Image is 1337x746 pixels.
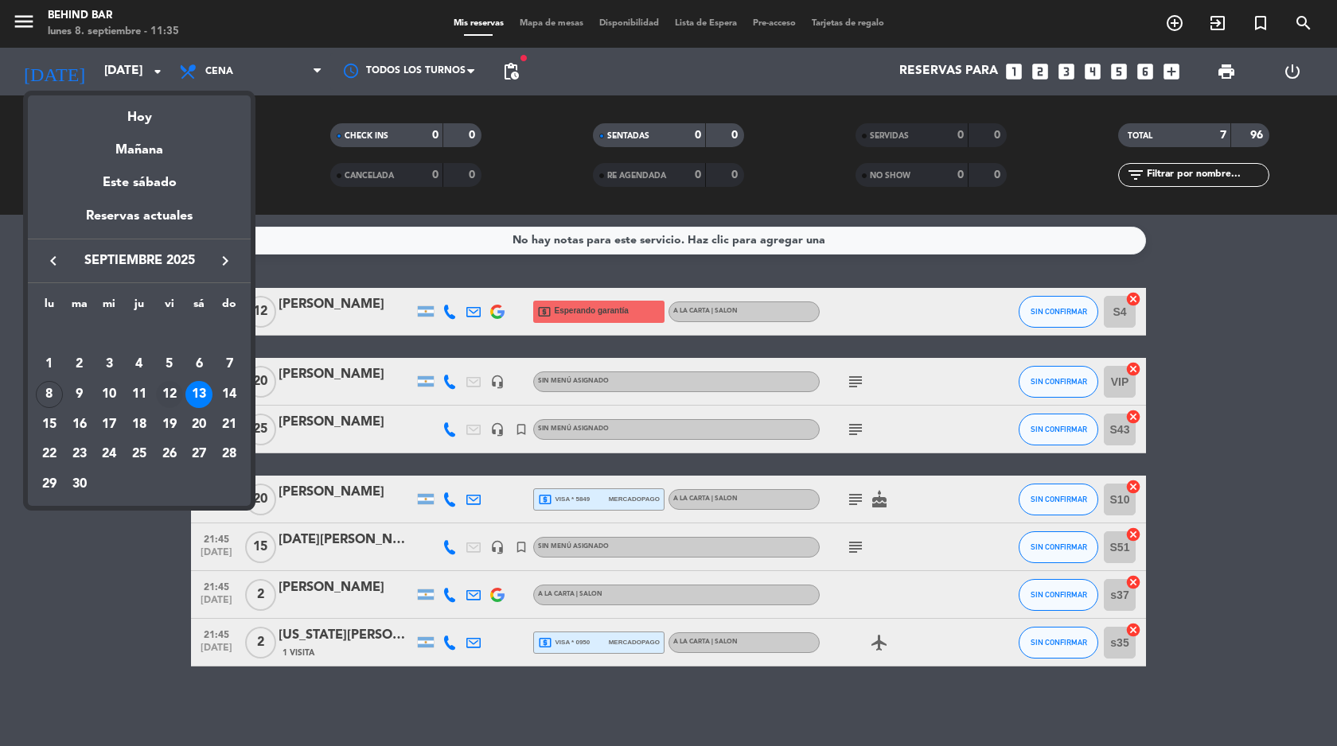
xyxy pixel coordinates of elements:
[156,441,183,468] div: 26
[185,351,212,378] div: 6
[216,351,243,378] div: 7
[185,439,215,469] td: 27 de septiembre de 2025
[66,471,93,498] div: 30
[64,295,95,320] th: martes
[28,161,251,205] div: Este sábado
[216,251,235,270] i: keyboard_arrow_right
[185,349,215,379] td: 6 de septiembre de 2025
[214,439,244,469] td: 28 de septiembre de 2025
[216,411,243,438] div: 21
[124,295,154,320] th: jueves
[28,128,251,161] div: Mañana
[34,469,64,499] td: 29 de septiembre de 2025
[36,381,63,408] div: 8
[124,410,154,440] td: 18 de septiembre de 2025
[126,411,153,438] div: 18
[154,295,185,320] th: viernes
[34,379,64,410] td: 8 de septiembre de 2025
[64,469,95,499] td: 30 de septiembre de 2025
[185,381,212,408] div: 13
[124,349,154,379] td: 4 de septiembre de 2025
[214,349,244,379] td: 7 de septiembre de 2025
[66,441,93,468] div: 23
[124,379,154,410] td: 11 de septiembre de 2025
[156,381,183,408] div: 12
[216,381,243,408] div: 14
[214,295,244,320] th: domingo
[34,320,244,350] td: SEP.
[66,411,93,438] div: 16
[185,295,215,320] th: sábado
[95,441,123,468] div: 24
[28,95,251,128] div: Hoy
[64,379,95,410] td: 9 de septiembre de 2025
[28,206,251,239] div: Reservas actuales
[64,439,95,469] td: 23 de septiembre de 2025
[185,410,215,440] td: 20 de septiembre de 2025
[68,251,211,271] span: septiembre 2025
[94,295,124,320] th: miércoles
[34,439,64,469] td: 22 de septiembre de 2025
[36,471,63,498] div: 29
[36,441,63,468] div: 22
[94,410,124,440] td: 17 de septiembre de 2025
[214,379,244,410] td: 14 de septiembre de 2025
[95,351,123,378] div: 3
[216,441,243,468] div: 28
[156,411,183,438] div: 19
[126,441,153,468] div: 25
[36,411,63,438] div: 15
[185,379,215,410] td: 13 de septiembre de 2025
[154,349,185,379] td: 5 de septiembre de 2025
[34,295,64,320] th: lunes
[214,410,244,440] td: 21 de septiembre de 2025
[39,251,68,271] button: keyboard_arrow_left
[34,349,64,379] td: 1 de septiembre de 2025
[64,349,95,379] td: 2 de septiembre de 2025
[211,251,240,271] button: keyboard_arrow_right
[64,410,95,440] td: 16 de septiembre de 2025
[126,351,153,378] div: 4
[126,381,153,408] div: 11
[94,439,124,469] td: 24 de septiembre de 2025
[124,439,154,469] td: 25 de septiembre de 2025
[66,381,93,408] div: 9
[36,351,63,378] div: 1
[154,379,185,410] td: 12 de septiembre de 2025
[154,410,185,440] td: 19 de septiembre de 2025
[154,439,185,469] td: 26 de septiembre de 2025
[94,379,124,410] td: 10 de septiembre de 2025
[156,351,183,378] div: 5
[34,410,64,440] td: 15 de septiembre de 2025
[44,251,63,270] i: keyboard_arrow_left
[94,349,124,379] td: 3 de septiembre de 2025
[95,381,123,408] div: 10
[185,441,212,468] div: 27
[66,351,93,378] div: 2
[95,411,123,438] div: 17
[185,411,212,438] div: 20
